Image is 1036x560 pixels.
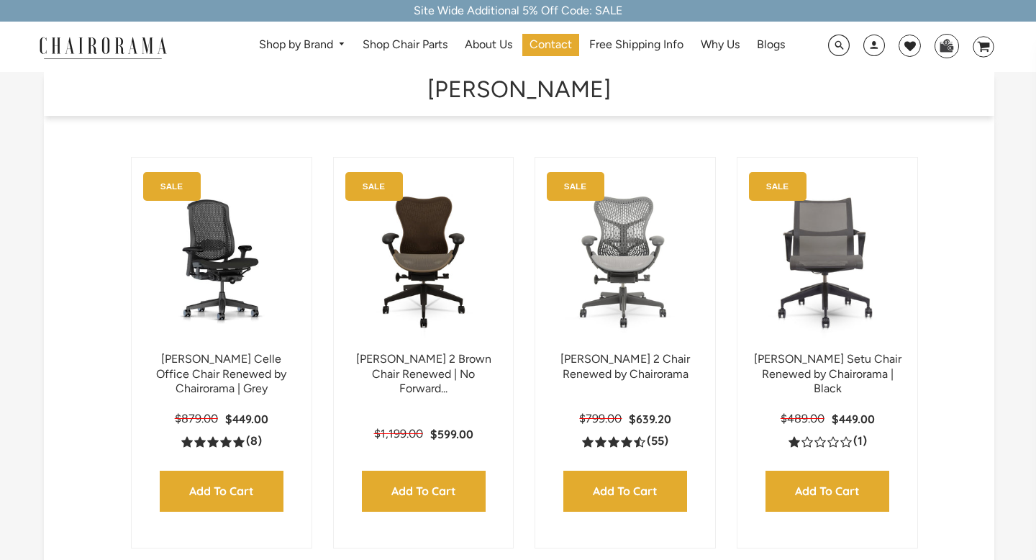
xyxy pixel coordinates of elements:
[522,34,579,56] a: Contact
[355,34,455,56] a: Shop Chair Parts
[465,37,512,53] span: About Us
[236,34,808,60] nav: DesktopNavigation
[356,352,491,396] a: [PERSON_NAME] 2 Brown Chair Renewed | No Forward...
[582,434,668,449] a: 4.5 rating (55 votes)
[754,352,901,396] a: [PERSON_NAME] Setu Chair Renewed by Chairorama | Black
[31,35,175,60] img: chairorama
[225,412,268,426] span: $449.00
[362,471,486,512] input: Add to Cart
[564,181,586,191] text: SALE
[58,72,981,103] h1: [PERSON_NAME]
[629,412,671,426] span: $639.20
[765,471,889,512] input: Add to Cart
[589,37,683,53] span: Free Shipping Info
[752,172,903,352] img: Herman Miller Setu Chair Renewed by Chairorama | Black - chairorama
[935,35,958,56] img: WhatsApp_Image_2024-07-12_at_16.23.01.webp
[156,352,286,396] a: [PERSON_NAME] Celle Office Chair Renewed by Chairorama | Grey
[160,181,183,191] text: SALE
[550,172,701,352] a: Herman Miller Mirra 2 Chair Renewed by Chairorama - chairorama Herman Miller Mirra 2 Chair Renewe...
[560,352,690,381] a: [PERSON_NAME] 2 Chair Renewed by Chairorama
[348,172,499,352] a: Herman Miller Mirra 2 Brown Chair Renewed | No Forward Tilt | - chairorama Herman Miller Mirra 2 ...
[348,172,499,352] img: Herman Miller Mirra 2 Brown Chair Renewed | No Forward Tilt | - chairorama
[146,172,297,352] img: Herman Miller Celle Office Chair Renewed by Chairorama | Grey - chairorama
[458,34,519,56] a: About Us
[530,37,572,53] span: Contact
[750,34,792,56] a: Blogs
[766,181,789,191] text: SALE
[757,37,785,53] span: Blogs
[252,34,353,56] a: Shop by Brand
[246,434,262,449] span: (8)
[647,434,668,449] span: (55)
[374,427,423,441] span: $1,199.00
[694,34,747,56] a: Why Us
[701,37,740,53] span: Why Us
[853,434,867,449] span: (1)
[362,181,384,191] text: SALE
[363,37,447,53] span: Shop Chair Parts
[175,412,218,425] span: $879.00
[789,434,867,449] a: 1.0 rating (1 votes)
[563,471,687,512] input: Add to Cart
[146,172,297,352] a: Herman Miller Celle Office Chair Renewed by Chairorama | Grey - chairorama Herman Miller Celle Of...
[181,434,262,449] a: 5.0 rating (8 votes)
[832,412,875,426] span: $449.00
[430,427,473,441] span: $599.00
[579,412,622,425] span: $799.00
[582,34,691,56] a: Free Shipping Info
[550,172,701,352] img: Herman Miller Mirra 2 Chair Renewed by Chairorama - chairorama
[781,412,824,425] span: $489.00
[160,471,283,512] input: Add to Cart
[752,172,903,352] a: Herman Miller Setu Chair Renewed by Chairorama | Black - chairorama Herman Miller Setu Chair Rene...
